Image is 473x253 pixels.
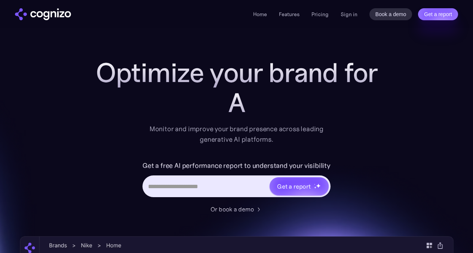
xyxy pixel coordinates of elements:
[314,184,315,185] img: star
[311,11,329,18] a: Pricing
[279,11,300,18] a: Features
[211,205,263,214] a: Or book a demo
[314,186,317,189] img: star
[418,8,458,20] a: Get a report
[87,58,386,88] h1: Optimize your brand for
[253,11,267,18] a: Home
[15,8,71,20] img: cognizo logo
[269,177,329,196] a: Get a reportstarstarstar
[277,182,311,191] div: Get a report
[142,160,331,201] form: Hero URL Input Form
[87,88,386,118] div: A
[316,183,321,188] img: star
[211,205,254,214] div: Or book a demo
[142,160,331,172] label: Get a free AI performance report to understand your visibility
[341,10,357,19] a: Sign in
[145,124,329,145] div: Monitor and improve your brand presence across leading generative AI platforms.
[15,8,71,20] a: home
[369,8,412,20] a: Book a demo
